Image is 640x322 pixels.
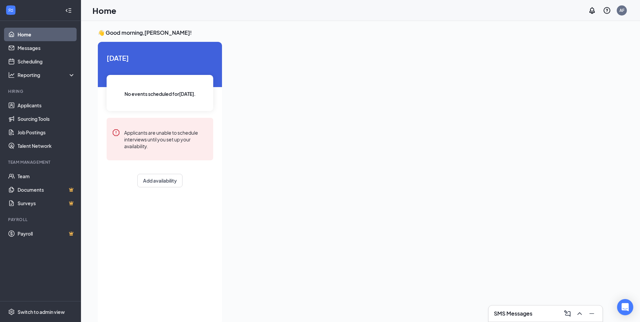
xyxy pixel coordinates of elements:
[603,6,611,15] svg: QuestionInfo
[18,139,75,153] a: Talent Network
[107,53,213,63] span: [DATE]
[18,72,76,78] div: Reporting
[18,196,75,210] a: SurveysCrown
[124,90,196,98] span: No events scheduled for [DATE] .
[562,308,573,319] button: ComposeMessage
[18,55,75,68] a: Scheduling
[98,29,605,36] h3: 👋 Good morning, [PERSON_NAME] !
[576,310,584,318] svg: ChevronUp
[563,310,572,318] svg: ComposeMessage
[18,308,65,315] div: Switch to admin view
[18,126,75,139] a: Job Postings
[8,217,74,222] div: Payroll
[18,112,75,126] a: Sourcing Tools
[8,308,15,315] svg: Settings
[588,6,596,15] svg: Notifications
[574,308,585,319] button: ChevronUp
[586,308,597,319] button: Minimize
[18,227,75,240] a: PayrollCrown
[18,183,75,196] a: DocumentsCrown
[112,129,120,137] svg: Error
[18,41,75,55] a: Messages
[8,72,15,78] svg: Analysis
[18,169,75,183] a: Team
[124,129,208,150] div: Applicants are unable to schedule interviews until you set up your availability.
[18,28,75,41] a: Home
[494,310,532,317] h3: SMS Messages
[7,7,14,14] svg: WorkstreamLogo
[588,310,596,318] svg: Minimize
[617,299,633,315] div: Open Intercom Messenger
[92,5,116,16] h1: Home
[18,99,75,112] a: Applicants
[8,159,74,165] div: Team Management
[65,7,72,14] svg: Collapse
[8,88,74,94] div: Hiring
[619,7,624,13] div: AF
[137,174,183,187] button: Add availability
